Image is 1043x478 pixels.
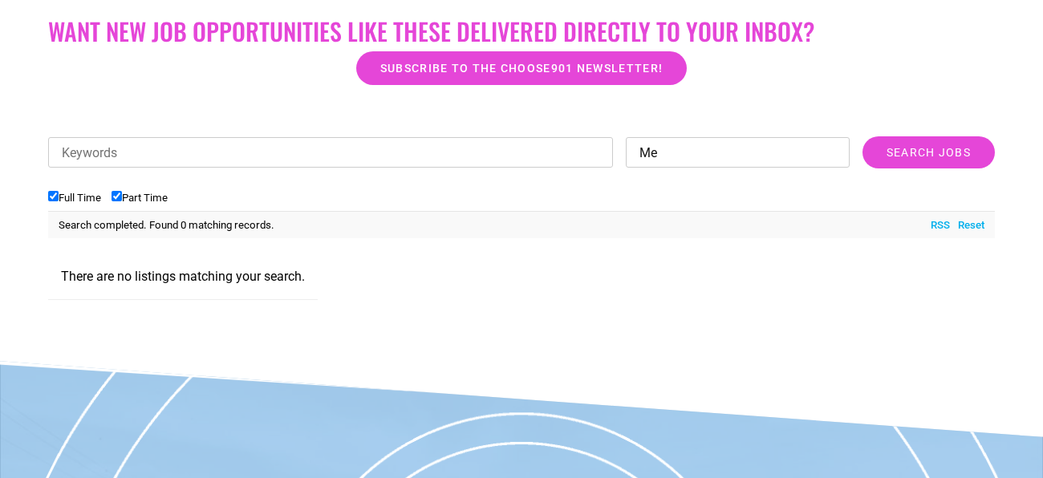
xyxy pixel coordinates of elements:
[48,17,995,46] h2: Want New Job Opportunities like these Delivered Directly to your Inbox?
[923,217,950,233] a: RSS
[112,191,122,201] input: Part Time
[950,217,984,233] a: Reset
[59,219,274,231] span: Search completed. Found 0 matching records.
[48,137,613,168] input: Keywords
[48,192,101,204] label: Full Time
[48,191,59,201] input: Full Time
[380,63,663,74] span: Subscribe to the Choose901 newsletter!
[112,192,168,204] label: Part Time
[626,137,850,168] input: Location
[862,136,995,168] input: Search Jobs
[48,254,318,300] li: There are no listings matching your search.
[356,51,687,85] a: Subscribe to the Choose901 newsletter!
